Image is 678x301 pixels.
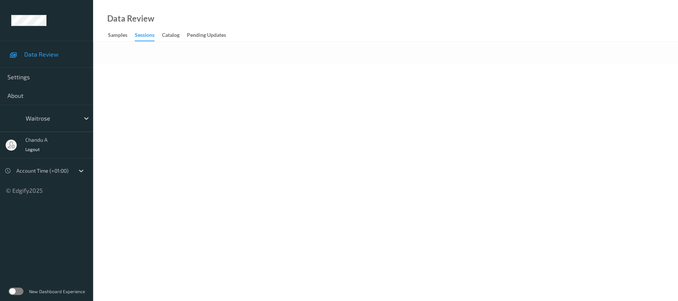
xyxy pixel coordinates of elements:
[162,31,179,41] div: Catalog
[108,30,135,41] a: Samples
[135,30,162,41] a: Sessions
[107,15,154,22] div: Data Review
[187,30,233,41] a: Pending Updates
[162,30,187,41] a: Catalog
[187,31,226,41] div: Pending Updates
[108,31,127,41] div: Samples
[135,31,155,41] div: Sessions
